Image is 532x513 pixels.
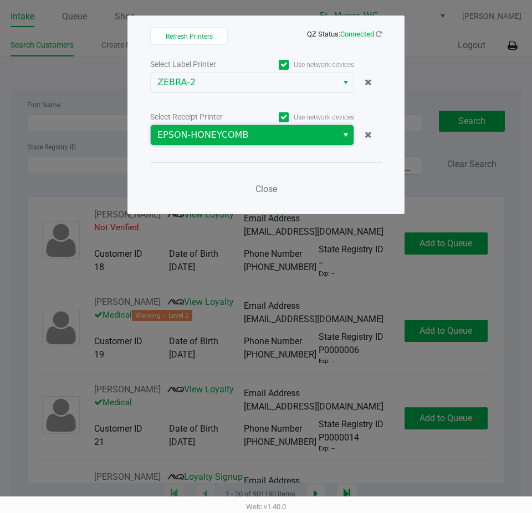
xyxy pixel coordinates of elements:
[255,184,277,194] span: Close
[307,30,382,38] span: QZ Status:
[157,128,331,142] span: EPSON-HONEYCOMB
[150,27,228,45] button: Refresh Printers
[252,112,354,122] label: Use network devices
[337,125,354,145] button: Select
[337,72,354,92] button: Select
[340,30,374,38] span: Connected
[150,59,252,70] div: Select Label Printer
[157,76,331,89] span: ZEBRA-2
[246,502,286,511] span: Web: v1.40.0
[249,178,283,200] button: Close
[150,111,252,123] div: Select Receipt Printer
[252,60,354,70] label: Use network devices
[166,33,213,40] span: Refresh Printers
